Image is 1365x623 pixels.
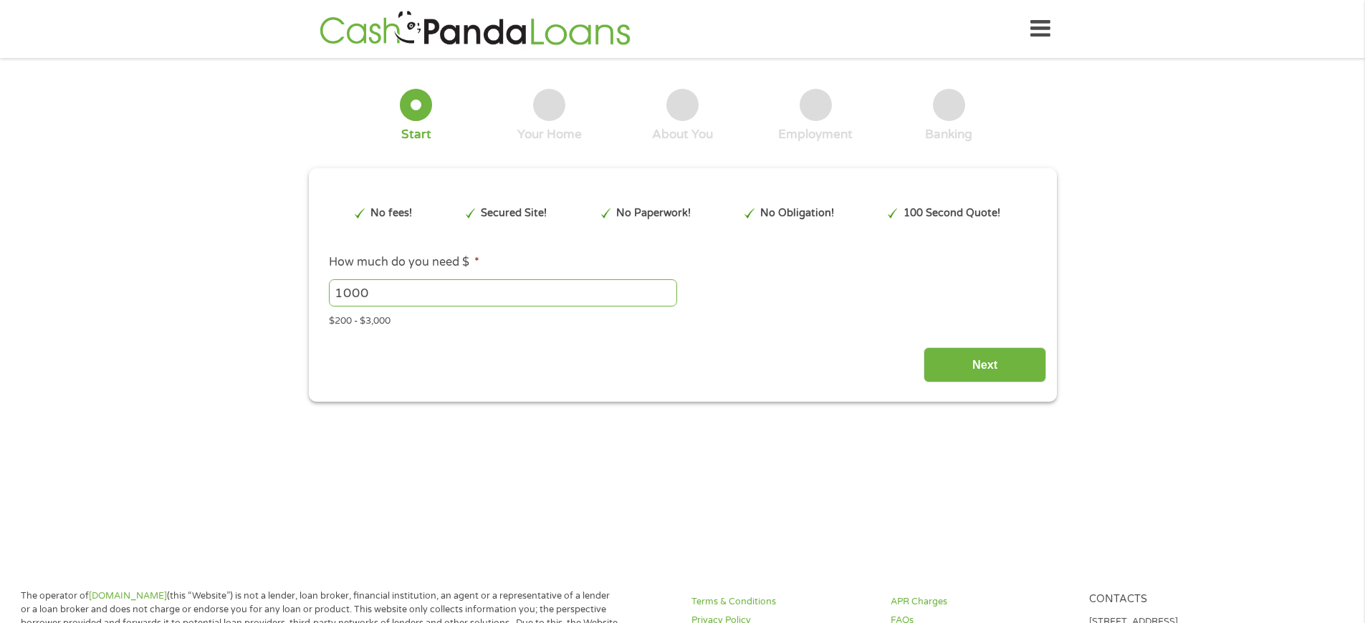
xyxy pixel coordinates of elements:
div: About You [652,127,713,143]
div: Banking [925,127,972,143]
div: Employment [778,127,853,143]
div: $200 - $3,000 [329,309,1035,329]
p: Secured Site! [481,206,547,221]
a: [DOMAIN_NAME] [89,590,167,602]
h4: Contacts [1089,593,1271,607]
p: No Obligation! [760,206,834,221]
a: Terms & Conditions [691,595,873,609]
a: APR Charges [891,595,1073,609]
img: GetLoanNow Logo [315,9,635,49]
div: Start [401,127,431,143]
input: Next [924,347,1046,382]
label: How much do you need $ [329,255,479,270]
p: No fees! [370,206,412,221]
p: No Paperwork! [616,206,691,221]
div: Your Home [517,127,582,143]
p: 100 Second Quote! [904,206,1000,221]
